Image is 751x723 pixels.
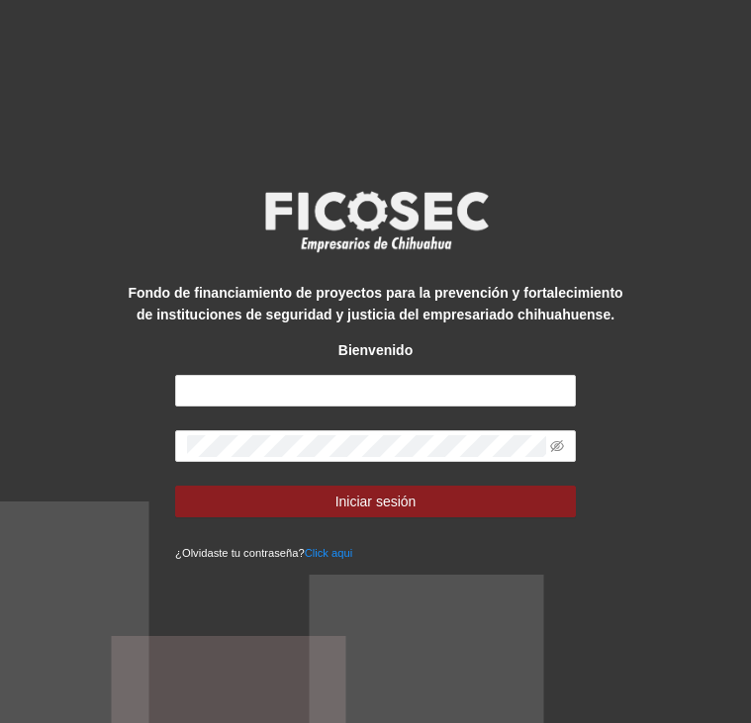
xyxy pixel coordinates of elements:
span: eye-invisible [550,439,564,453]
strong: Bienvenido [338,342,413,358]
small: ¿Olvidaste tu contraseña? [175,547,352,559]
button: Iniciar sesión [175,486,576,517]
a: Click aqui [305,547,353,559]
img: logo [252,185,500,258]
span: Iniciar sesión [335,491,417,512]
strong: Fondo de financiamiento de proyectos para la prevención y fortalecimiento de instituciones de seg... [128,285,622,322]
